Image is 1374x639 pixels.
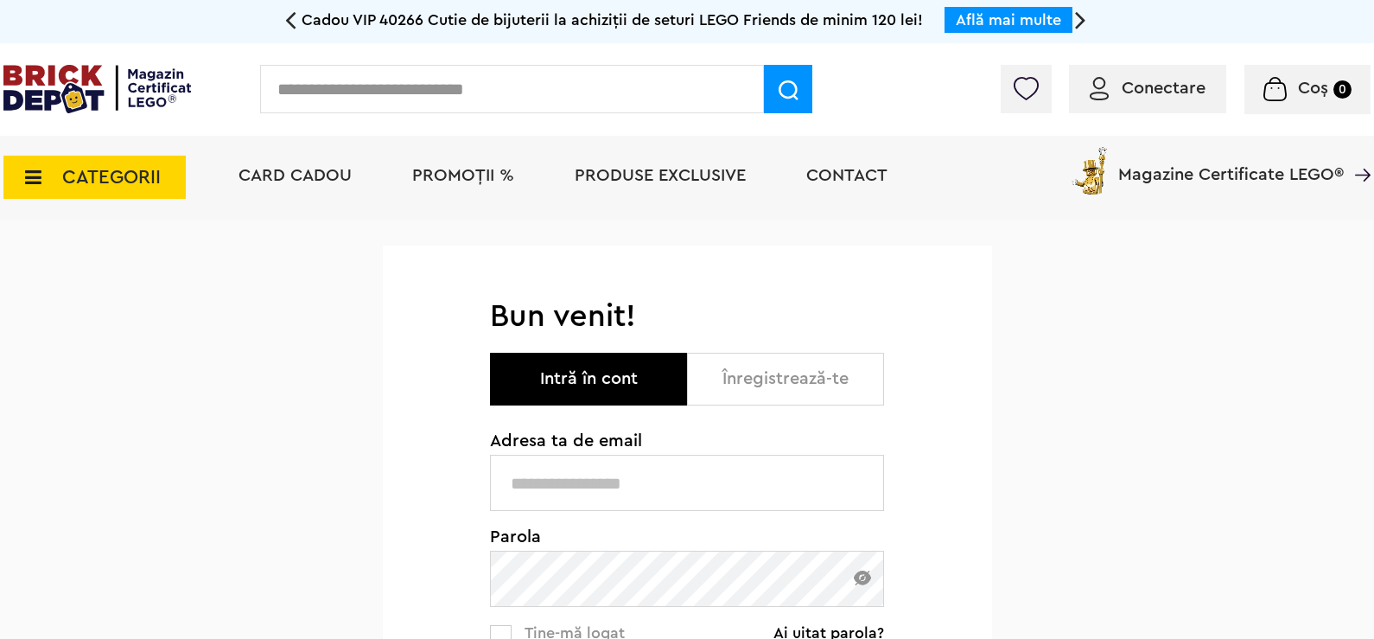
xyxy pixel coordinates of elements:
[490,528,884,546] span: Parola
[1118,144,1344,183] span: Magazine Certificate LEGO®
[490,432,884,450] span: Adresa ta de email
[806,167,887,184] a: Contact
[1344,144,1371,161] a: Magazine Certificate LEGO®
[490,297,884,335] h1: Bun venit!
[956,12,1061,28] a: Află mai multe
[1122,80,1205,97] span: Conectare
[239,167,352,184] a: Card Cadou
[490,353,687,406] button: Intră în cont
[412,167,514,184] a: PROMOȚII %
[575,167,746,184] a: Produse exclusive
[1298,80,1328,97] span: Coș
[62,168,161,187] span: CATEGORII
[1090,80,1205,97] a: Conectare
[1333,80,1352,99] small: 0
[687,353,884,406] button: Înregistrează-te
[302,12,923,28] span: Cadou VIP 40266 Cutie de bijuterii la achiziții de seturi LEGO Friends de minim 120 lei!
